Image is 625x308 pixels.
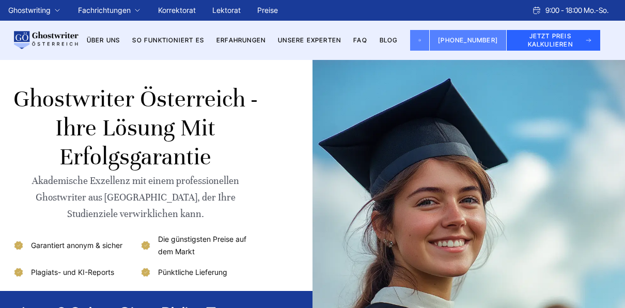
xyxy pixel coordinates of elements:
a: Korrektorat [158,6,196,14]
span: [PHONE_NUMBER] [438,36,498,44]
img: logo wirschreiben [12,30,79,51]
img: Plagiats- und KI-Reports [12,266,25,279]
li: Die günstigsten Preise auf dem Markt [139,233,258,258]
img: Pünktliche Lieferung [139,266,152,279]
a: [PHONE_NUMBER] [430,30,507,51]
h1: Ghostwriter Österreich - Ihre Lösung mit Erfolgsgarantie [12,85,258,172]
span: 9:00 - 18:00 Mo.-So. [545,4,608,17]
a: FAQ [353,36,367,44]
button: JETZT PREIS KALKULIEREN [507,30,600,51]
li: Plagiats- und KI-Reports [12,266,131,279]
li: Pünktliche Lieferung [139,266,258,279]
a: Über uns [87,36,120,44]
li: Garantiert anonym & sicher [12,233,131,258]
a: Unsere Experten [278,36,341,44]
a: Ghostwriting [8,4,51,17]
img: Schedule [532,6,541,14]
a: Erfahrungen [216,36,265,44]
a: Preise [257,6,278,14]
div: Akademische Exzellenz mit einem professionellen Ghostwriter aus [GEOGRAPHIC_DATA], der Ihre Studi... [12,173,258,222]
a: BLOG [380,36,398,44]
a: Fachrichtungen [78,4,131,17]
img: Garantiert anonym & sicher [12,239,25,252]
img: Die günstigsten Preise auf dem Markt [139,239,152,252]
a: Lektorat [212,6,241,14]
img: Email [418,36,421,44]
a: So funktioniert es [132,36,204,44]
